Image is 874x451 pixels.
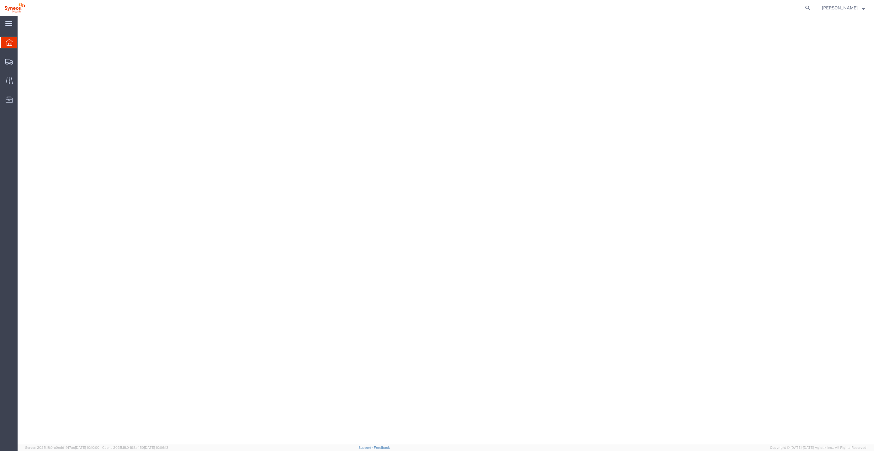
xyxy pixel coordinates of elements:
[770,445,866,450] span: Copyright © [DATE]-[DATE] Agistix Inc., All Rights Reserved
[374,446,390,449] a: Feedback
[75,446,99,449] span: [DATE] 10:10:00
[18,16,874,444] iframe: FS Legacy Container
[102,446,168,449] span: Client: 2025.18.0-198a450
[822,4,865,12] button: [PERSON_NAME]
[358,446,374,449] a: Support
[822,4,858,11] span: Michele Marietti
[144,446,168,449] span: [DATE] 10:06:13
[4,3,25,13] img: logo
[25,446,99,449] span: Server: 2025.18.0-a0edd1917ac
